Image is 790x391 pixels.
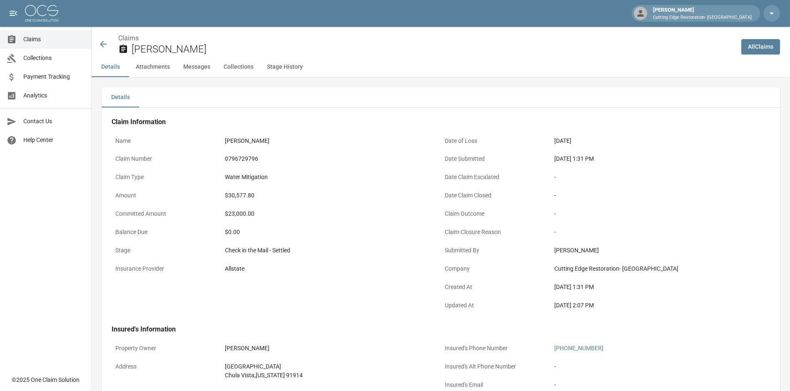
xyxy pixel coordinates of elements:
[217,57,260,77] button: Collections
[554,173,766,182] div: -
[554,264,766,273] div: Cutting Edge Restoration- [GEOGRAPHIC_DATA]
[260,57,309,77] button: Stage History
[118,34,139,42] a: Claims
[225,362,437,371] div: [GEOGRAPHIC_DATA]
[112,206,221,222] p: Committed Amount
[441,359,551,375] p: Insured's Alt Phone Number
[225,228,437,237] div: $0.00
[441,187,551,204] p: Date Claim Closed
[112,187,221,204] p: Amount
[650,6,755,21] div: [PERSON_NAME]
[112,118,770,126] h4: Claim Information
[554,209,766,218] div: -
[102,87,139,107] button: Details
[554,228,766,237] div: -
[23,54,85,62] span: Collections
[112,359,221,375] p: Address
[441,133,551,149] p: Date of Loss
[23,72,85,81] span: Payment Tracking
[554,362,766,371] div: -
[23,117,85,126] span: Contact Us
[112,224,221,240] p: Balance Due
[112,242,221,259] p: Stage
[741,39,780,55] a: AllClaims
[441,340,551,356] p: Insured's Phone Number
[132,43,735,55] h2: [PERSON_NAME]
[102,87,780,107] div: details tabs
[225,371,437,380] div: Chula Vista , [US_STATE] 91914
[653,14,752,21] p: Cutting Edge Restoration- [GEOGRAPHIC_DATA]
[554,191,766,200] div: -
[23,91,85,100] span: Analytics
[441,206,551,222] p: Claim Outcome
[441,297,551,314] p: Updated At
[118,33,735,43] nav: breadcrumb
[554,345,603,351] a: [PHONE_NUMBER]
[112,133,221,149] p: Name
[112,261,221,277] p: Insurance Provider
[441,279,551,295] p: Created At
[92,57,790,77] div: anchor tabs
[25,5,58,22] img: ocs-logo-white-transparent.png
[112,169,221,185] p: Claim Type
[225,191,437,200] div: $30,577.80
[441,169,551,185] p: Date Claim Escalated
[129,57,177,77] button: Attachments
[225,173,437,182] div: Water Mitigation
[112,151,221,167] p: Claim Number
[112,325,770,334] h4: Insured's Information
[225,264,437,273] div: Allstate
[554,154,766,163] div: [DATE] 1:31 PM
[177,57,217,77] button: Messages
[225,154,437,163] div: 0796729796
[23,136,85,144] span: Help Center
[225,344,437,353] div: [PERSON_NAME]
[23,35,85,44] span: Claims
[5,5,22,22] button: open drawer
[92,57,129,77] button: Details
[554,283,766,291] div: [DATE] 1:31 PM
[441,151,551,167] p: Date Submitted
[225,246,437,255] div: Check in the Mail - Settled
[225,137,437,145] div: [PERSON_NAME]
[441,224,551,240] p: Claim Closure Reason
[225,209,437,218] div: $23,000.00
[12,376,80,384] div: © 2025 One Claim Solution
[554,301,766,310] div: [DATE] 2:07 PM
[441,261,551,277] p: Company
[554,381,766,389] div: -
[554,246,766,255] div: [PERSON_NAME]
[554,137,766,145] div: [DATE]
[112,340,221,356] p: Property Owner
[441,242,551,259] p: Submitted By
